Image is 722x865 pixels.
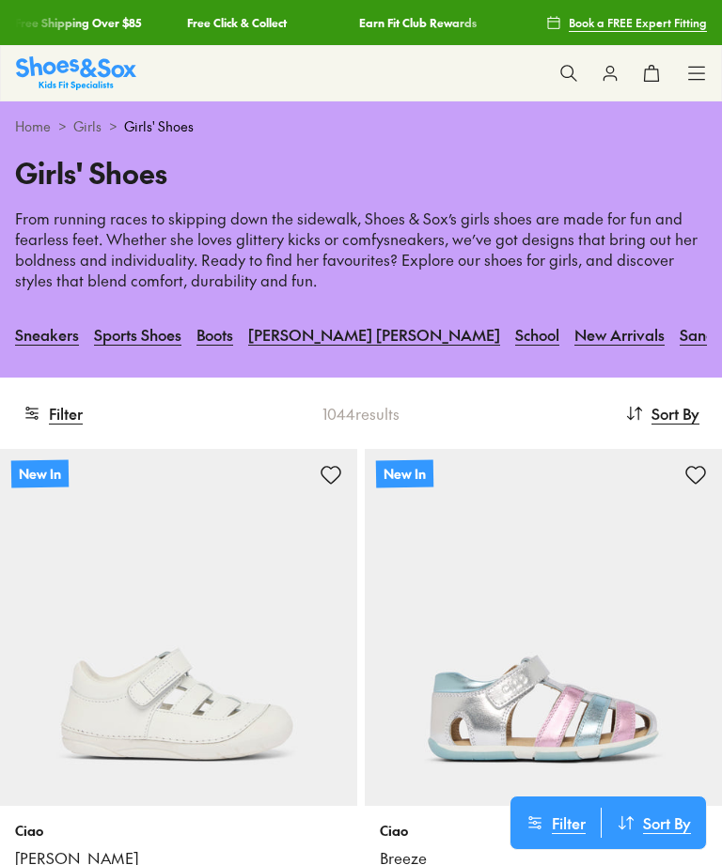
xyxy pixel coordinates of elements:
[15,209,707,291] p: From running races to skipping down the sidewalk, Shoes & Sox’s girls shoes are made for fun and ...
[365,449,722,806] a: New In
[574,314,665,355] a: New Arrivals
[16,56,136,89] a: Shoes & Sox
[546,6,707,39] a: Book a FREE Expert Fitting
[23,393,83,434] button: Filter
[515,314,559,355] a: School
[15,116,707,136] div: > >
[16,56,136,89] img: SNS_Logo_Responsive.svg
[376,459,433,487] p: New In
[73,116,102,136] a: Girls
[625,393,699,434] button: Sort By
[15,314,79,355] a: Sneakers
[651,402,699,425] span: Sort By
[15,116,51,136] a: Home
[643,811,691,834] span: Sort By
[15,821,342,841] p: Ciao
[196,314,233,355] a: Boots
[510,808,601,838] button: Filter
[384,228,445,249] a: sneakers
[569,14,707,31] span: Book a FREE Expert Fitting
[15,151,707,193] h1: Girls' Shoes
[602,808,706,838] button: Sort By
[248,314,500,355] a: [PERSON_NAME] [PERSON_NAME]
[124,116,194,136] span: Girls' Shoes
[94,314,181,355] a: Sports Shoes
[380,821,707,841] p: Ciao
[11,459,69,487] p: New In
